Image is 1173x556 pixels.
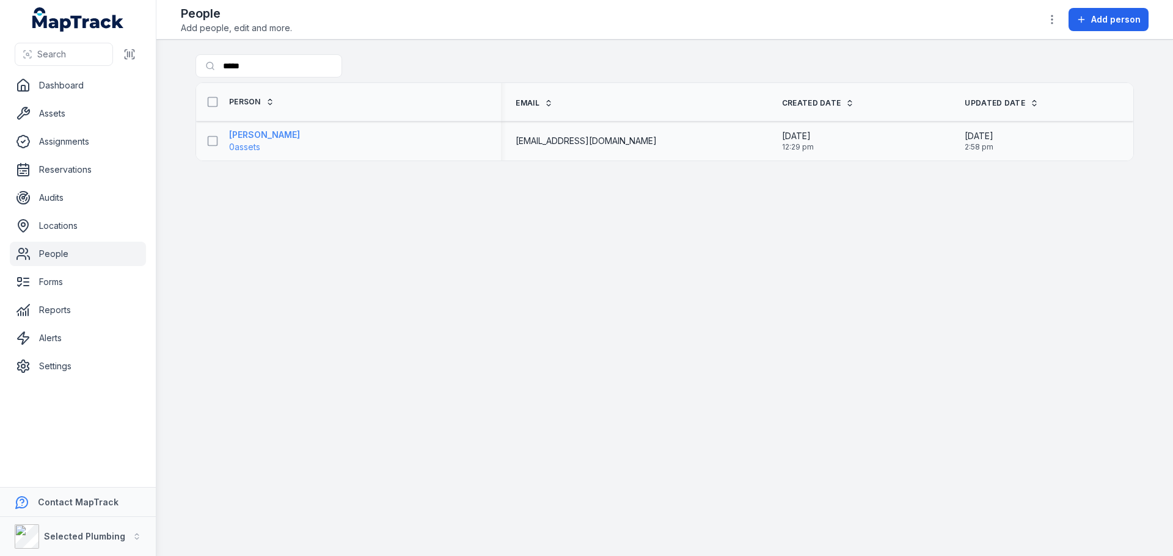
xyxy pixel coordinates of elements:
[10,326,146,350] a: Alerts
[10,214,146,238] a: Locations
[38,497,119,507] strong: Contact MapTrack
[1069,8,1149,31] button: Add person
[782,98,855,108] a: Created Date
[516,98,553,108] a: Email
[229,97,274,107] a: Person
[181,5,292,22] h2: People
[782,130,814,152] time: 1/14/2025, 12:29:42 PM
[44,531,125,541] strong: Selected Plumbing
[516,135,657,147] span: [EMAIL_ADDRESS][DOMAIN_NAME]
[1091,13,1141,26] span: Add person
[965,98,1025,108] span: Updated Date
[15,43,113,66] button: Search
[37,48,66,60] span: Search
[965,130,993,152] time: 7/24/2025, 2:58:21 PM
[10,101,146,126] a: Assets
[782,130,814,142] span: [DATE]
[10,157,146,182] a: Reservations
[229,129,300,141] strong: [PERSON_NAME]
[10,73,146,98] a: Dashboard
[181,22,292,34] span: Add people, edit and more.
[10,354,146,378] a: Settings
[10,242,146,266] a: People
[229,97,261,107] span: Person
[229,129,300,153] a: [PERSON_NAME]0assets
[10,129,146,154] a: Assignments
[10,298,146,322] a: Reports
[32,7,124,32] a: MapTrack
[229,141,260,153] span: 0 assets
[782,142,814,152] span: 12:29 pm
[965,98,1039,108] a: Updated Date
[782,98,841,108] span: Created Date
[516,98,539,108] span: Email
[965,130,993,142] span: [DATE]
[965,142,993,152] span: 2:58 pm
[10,270,146,294] a: Forms
[10,186,146,210] a: Audits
